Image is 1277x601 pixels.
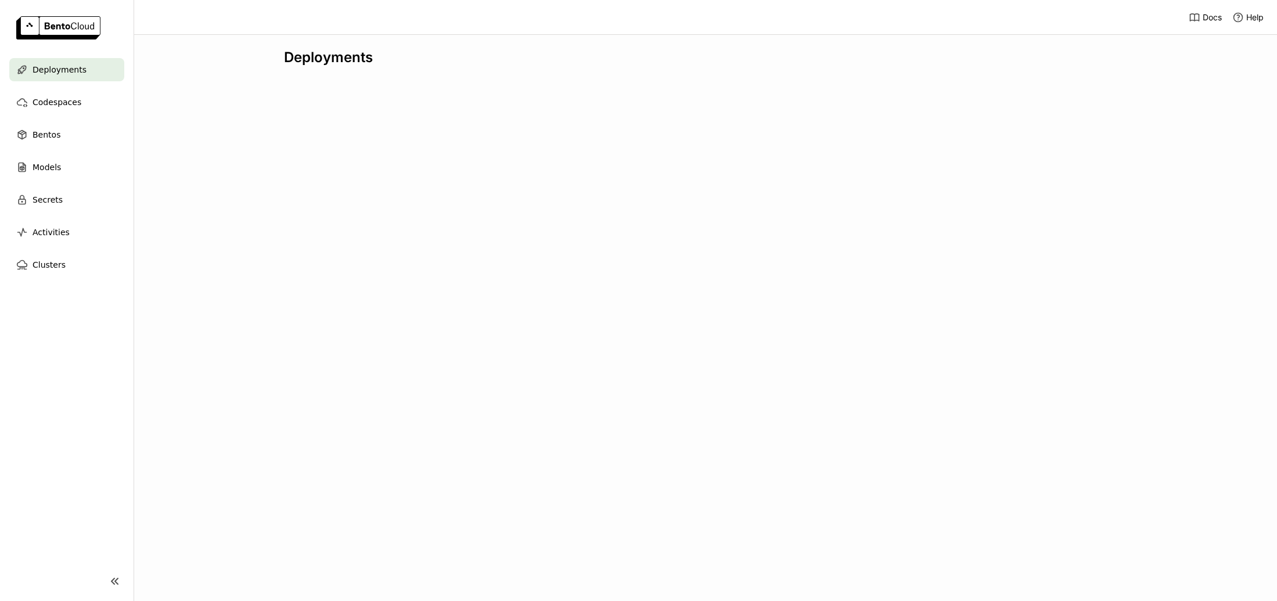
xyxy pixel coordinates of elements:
[33,258,66,272] span: Clusters
[33,95,81,109] span: Codespaces
[33,160,61,174] span: Models
[1232,12,1264,23] div: Help
[284,49,1127,66] div: Deployments
[1189,12,1222,23] a: Docs
[33,193,63,207] span: Secrets
[1203,12,1222,23] span: Docs
[9,188,124,211] a: Secrets
[9,156,124,179] a: Models
[16,16,100,39] img: logo
[33,63,87,77] span: Deployments
[33,225,70,239] span: Activities
[9,123,124,146] a: Bentos
[9,253,124,276] a: Clusters
[1246,12,1264,23] span: Help
[9,221,124,244] a: Activities
[33,128,60,142] span: Bentos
